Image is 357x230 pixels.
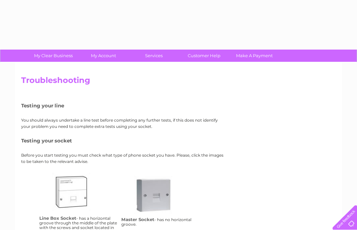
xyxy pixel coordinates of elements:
h5: Testing your socket [21,138,226,143]
h4: Master Socket [121,217,154,222]
a: My Clear Business [26,50,81,62]
a: lbs [52,173,105,226]
p: You should always undertake a line test before completing any further tests, if this does not ide... [21,117,226,130]
a: Services [127,50,181,62]
h4: Line Box Socket [39,215,76,221]
a: Make A Payment [227,50,282,62]
p: Before you start testing you must check what type of phone socket you have. Please, click the ima... [21,152,226,165]
a: My Account [76,50,131,62]
a: ms [134,176,187,229]
a: Customer Help [177,50,231,62]
h5: Testing your line [21,103,226,108]
h2: Troubleshooting [21,76,336,88]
